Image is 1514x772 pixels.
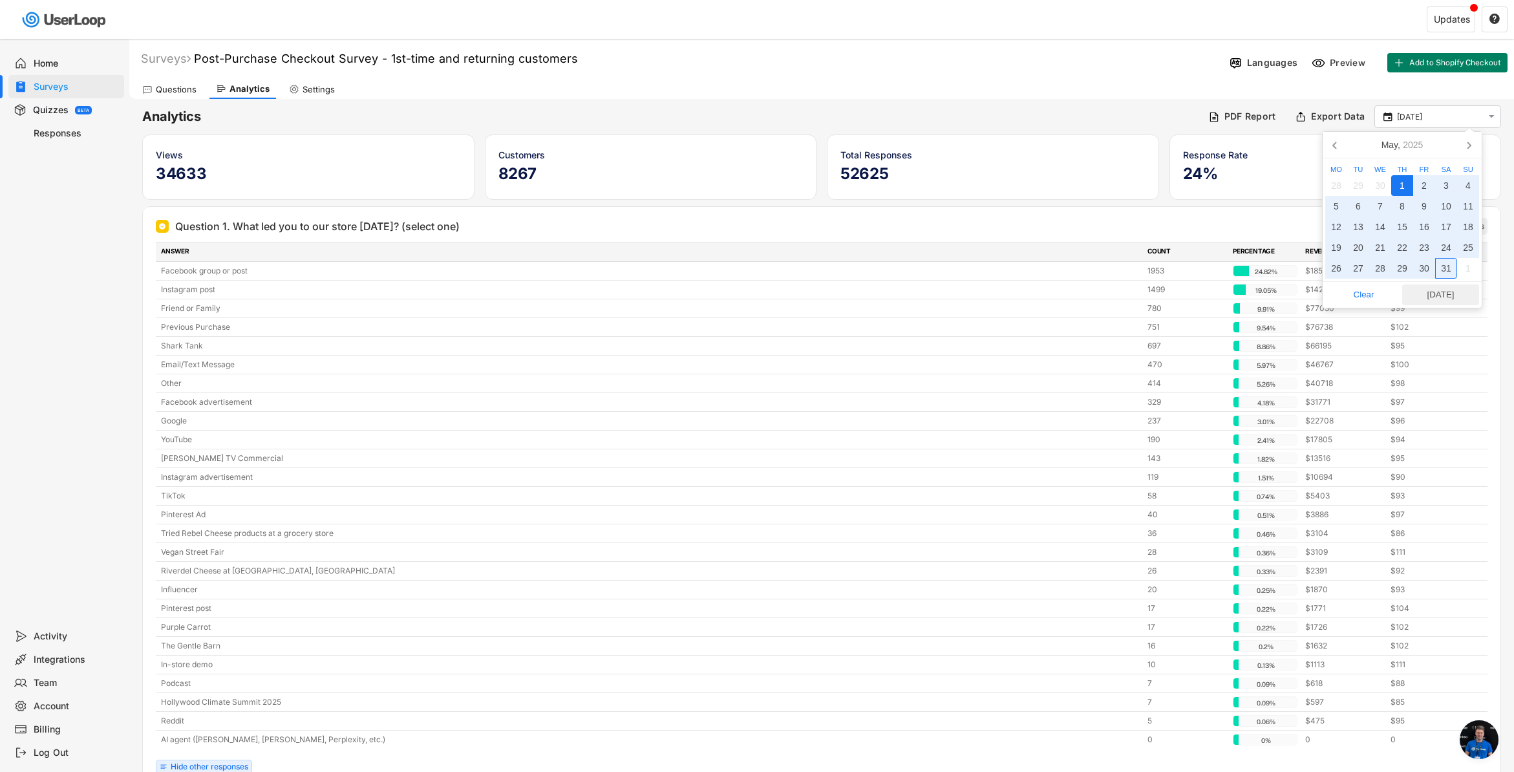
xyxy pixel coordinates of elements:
div: $5403 [1305,490,1383,502]
div: $111 [1391,659,1468,670]
div: 0% [1236,734,1295,746]
div: Home [34,58,119,70]
button:  [1486,111,1497,122]
div: 19.05% [1236,284,1295,296]
div: Question 1. What led you to our store [DATE]? (select one) [175,219,460,234]
div: 9.91% [1236,303,1295,315]
div: 7 [1369,196,1391,217]
div: Responses [34,127,119,140]
div: $17805 [1305,434,1383,445]
div: $100 [1391,359,1468,370]
div: 3.01% [1236,416,1295,427]
div: 0.46% [1236,528,1295,540]
div: $3109 [1305,546,1383,558]
div: 0 [1391,734,1468,745]
div: YouTube [161,434,1140,445]
div: 24.82% [1236,266,1295,277]
text:  [1383,111,1392,122]
text:  [1489,13,1500,25]
div: $97 [1391,509,1468,520]
i: 2025 [1403,140,1423,149]
div: $185201 [1305,265,1383,277]
img: Language%20Icon.svg [1229,56,1242,70]
img: userloop-logo-01.svg [19,6,111,33]
div: We [1369,166,1391,173]
div: 414 [1147,378,1225,389]
div: 1499 [1147,284,1225,295]
div: 9 [1413,196,1435,217]
div: 2.41% [1236,434,1295,446]
div: Team [34,677,119,689]
div: Total Responses [840,148,1146,162]
div: $3104 [1305,528,1383,539]
h5: 52625 [840,164,1146,184]
div: $142435 [1305,284,1383,295]
div: $66195 [1305,340,1383,352]
div: PERCENTAGE [1233,246,1297,258]
h6: Analytics [142,108,1199,125]
div: In-store demo [161,659,1140,670]
div: $97 [1391,396,1468,408]
div: 5.26% [1236,378,1295,390]
div: $40718 [1305,378,1383,389]
div: 5.97% [1236,359,1295,371]
div: 8 [1391,196,1413,217]
div: $98 [1391,378,1468,389]
div: 0.51% [1236,509,1295,521]
div: Google [161,415,1140,427]
div: 0.33% [1236,566,1295,577]
div: $90 [1391,471,1468,483]
div: 17 [1147,621,1225,633]
div: 0.06% [1236,716,1295,727]
div: Th [1391,166,1413,173]
div: $597 [1305,696,1383,708]
div: 9.54% [1236,322,1295,334]
div: 329 [1147,396,1225,408]
div: 0 [1305,734,1383,745]
div: $31771 [1305,396,1383,408]
div: Vegan Street Fair [161,546,1140,558]
div: 30 [1369,175,1391,196]
div: Integrations [34,654,119,666]
span: Add to Shopify Checkout [1409,59,1501,67]
div: 1.51% [1236,472,1295,484]
div: Friend or Family [161,303,1140,314]
div: 10 [1435,196,1457,217]
div: 23 [1413,237,1435,258]
div: 4.18% [1236,397,1295,409]
div: Surveys [34,81,119,93]
div: COUNT [1147,246,1225,258]
div: Facebook advertisement [161,396,1140,408]
div: Facebook group or post [161,265,1140,277]
div: $95 [1391,453,1468,464]
div: Quizzes [33,104,69,116]
div: REVENUE [1305,246,1383,258]
span: [DATE] [1406,285,1475,305]
div: Open chat [1460,720,1498,759]
div: AI agent ([PERSON_NAME], [PERSON_NAME], Perplexity, etc.) [161,734,1140,745]
div: Podcast [161,678,1140,689]
div: 14 [1369,217,1391,237]
div: $93 [1391,584,1468,595]
div: 3 [1435,175,1457,196]
button: Add to Shopify Checkout [1387,53,1508,72]
button:  [1381,111,1394,123]
div: Shark Tank [161,340,1140,352]
div: 27 [1347,258,1369,279]
div: $92 [1391,565,1468,577]
div: 29 [1347,175,1369,196]
div: Tu [1347,166,1369,173]
div: 1 [1391,175,1413,196]
div: Reddit [161,715,1140,727]
div: $13516 [1305,453,1383,464]
div: 40 [1147,509,1225,520]
button: [DATE] [1402,284,1479,305]
div: Analytics [229,83,270,94]
div: Response Rate [1183,148,1488,162]
div: $3886 [1305,509,1383,520]
div: Languages [1247,57,1297,69]
div: Riverdel Cheese at [GEOGRAPHIC_DATA], [GEOGRAPHIC_DATA] [161,565,1140,577]
div: 8.86% [1236,341,1295,352]
div: 17 [1147,603,1225,614]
